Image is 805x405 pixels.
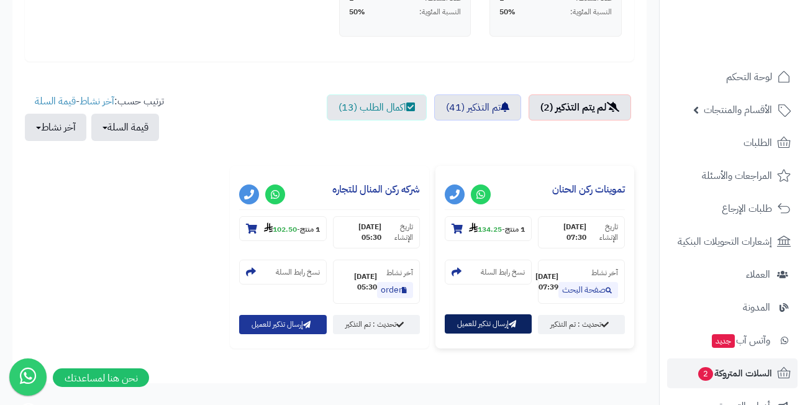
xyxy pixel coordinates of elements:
button: إرسال تذكير للعميل [239,315,326,334]
strong: 1 منتج [300,224,320,235]
small: - [469,222,525,235]
a: لم يتم التذكير (2) [529,94,631,121]
a: تم التذكير (41) [434,94,521,121]
span: إشعارات التحويلات البنكية [678,233,772,250]
span: النسبة المئوية: [419,7,461,17]
strong: 1 منتج [505,224,525,235]
section: 1 منتج-134.25 [445,216,532,241]
a: آخر نشاط [80,94,114,109]
strong: [DATE] 05:30 [340,222,382,243]
span: المراجعات والأسئلة [702,167,772,184]
strong: [DATE] 07:30 [545,222,587,243]
span: النسبة المئوية: [570,7,612,17]
a: تحديث : تم التذكير [538,315,625,334]
span: الطلبات [744,134,772,152]
span: العملاء [746,266,770,283]
a: المراجعات والأسئلة [667,161,798,191]
a: اكمال الطلب (13) [327,94,427,121]
span: الأقسام والمنتجات [704,101,772,119]
a: طلبات الإرجاع [667,194,798,224]
span: جديد [712,334,735,348]
small: تاريخ الإنشاء [586,222,618,243]
button: آخر نشاط [25,114,86,141]
span: وآتس آب [711,332,770,349]
a: المدونة [667,293,798,322]
ul: ترتيب حسب: - [25,94,164,141]
span: المدونة [743,299,770,316]
span: لوحة التحكم [726,68,772,86]
small: - [264,222,320,235]
a: قيمة السلة [35,94,76,109]
span: طلبات الإرجاع [722,200,772,217]
a: العملاء [667,260,798,289]
button: إرسال تذكير للعميل [445,314,532,334]
small: تاريخ الإنشاء [381,222,413,243]
a: تحديث : تم التذكير [333,315,420,334]
section: 1 منتج-102.50 [239,216,326,241]
span: 50% [499,7,516,17]
span: السلات المتروكة [697,365,772,382]
small: نسخ رابط السلة [276,267,320,278]
a: order [377,282,413,298]
a: تموينات ركن الحنان [552,182,625,197]
small: آخر نشاط [386,267,413,278]
strong: [DATE] 05:30 [340,271,377,293]
span: 50% [349,7,365,17]
a: صفحة البحث [558,282,618,298]
small: نسخ رابط السلة [481,267,525,278]
button: قيمة السلة [91,114,159,141]
span: 2 [698,367,713,381]
a: لوحة التحكم [667,62,798,92]
a: شركه ركن المنال للتجاره [332,182,420,197]
strong: 134.25 [469,224,502,235]
a: السلات المتروكة2 [667,358,798,388]
section: نسخ رابط السلة [445,260,532,284]
a: وآتس آبجديد [667,325,798,355]
strong: [DATE] 07:39 [535,271,558,293]
a: إشعارات التحويلات البنكية [667,227,798,257]
section: نسخ رابط السلة [239,260,326,284]
a: الطلبات [667,128,798,158]
strong: 102.50 [264,224,297,235]
small: آخر نشاط [591,267,618,278]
